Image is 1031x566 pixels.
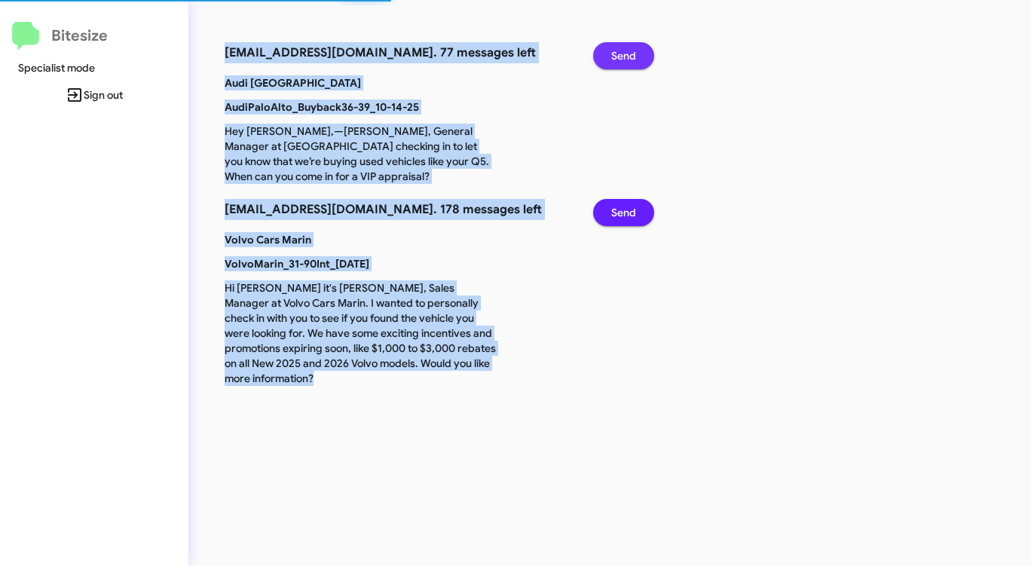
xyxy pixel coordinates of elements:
h3: [EMAIL_ADDRESS][DOMAIN_NAME]. 178 messages left [225,199,571,220]
button: Send [593,199,654,226]
b: Volvo Cars Marin [225,233,311,246]
button: Send [593,42,654,69]
p: Hi [PERSON_NAME] it's [PERSON_NAME], Sales Manager at Volvo Cars Marin. I wanted to personally ch... [213,280,508,386]
h3: [EMAIL_ADDRESS][DOMAIN_NAME]. 77 messages left [225,42,571,63]
b: AudiPaloAlto_Buyback36-39_10-14-25 [225,100,419,114]
span: Send [611,199,636,226]
span: Sign out [12,81,176,109]
a: Bitesize [12,22,108,50]
span: Send [611,42,636,69]
p: Hey [PERSON_NAME],—[PERSON_NAME], General Manager at [GEOGRAPHIC_DATA] checking in to let you kno... [213,124,508,184]
b: Audi [GEOGRAPHIC_DATA] [225,76,361,90]
b: VolvoMarin_31-90Int_[DATE] [225,257,369,271]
